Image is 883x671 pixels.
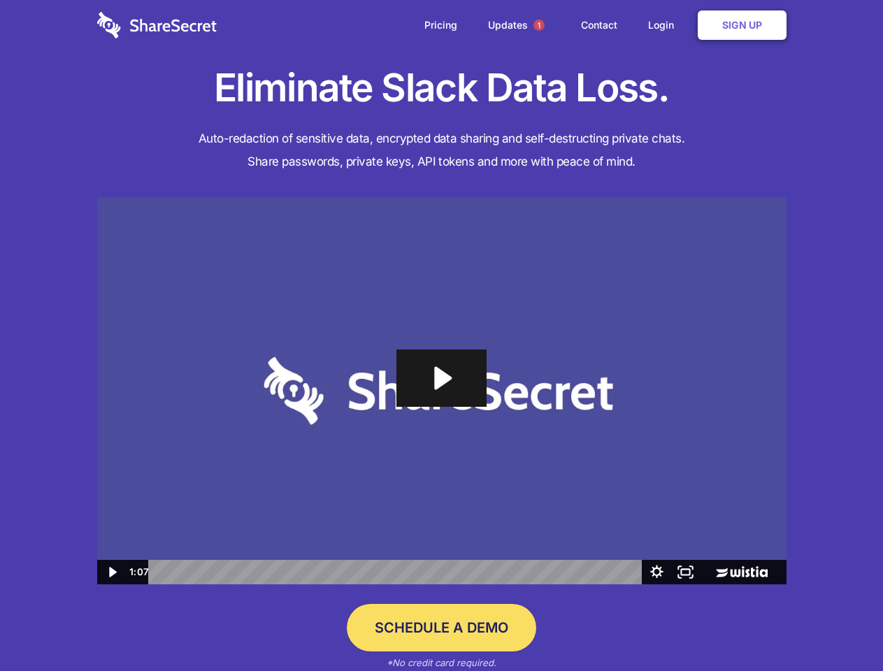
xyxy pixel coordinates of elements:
[97,63,787,113] h1: Eliminate Slack Data Loss.
[642,560,671,584] button: Show settings menu
[410,3,471,47] a: Pricing
[567,3,631,47] a: Contact
[159,560,636,584] div: Playbar
[97,197,787,585] img: Sharesecret
[698,10,787,40] a: Sign Up
[387,657,496,668] em: *No credit card required.
[533,20,545,31] span: 1
[813,601,866,654] iframe: Drift Widget Chat Controller
[97,560,126,584] button: Play Video
[700,560,786,584] a: Wistia Logo -- Learn More
[634,3,695,47] a: Login
[396,349,486,407] button: Play Video: Sharesecret Slack Extension
[347,604,536,651] a: Schedule a Demo
[97,127,787,173] h4: Auto-redaction of sensitive data, encrypted data sharing and self-destructing private chats. Shar...
[671,560,700,584] button: Fullscreen
[97,12,217,38] img: logo-wordmark-white-trans-d4663122ce5f474addd5e946df7df03e33cb6a1c49d2221995e7729f52c070b2.svg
